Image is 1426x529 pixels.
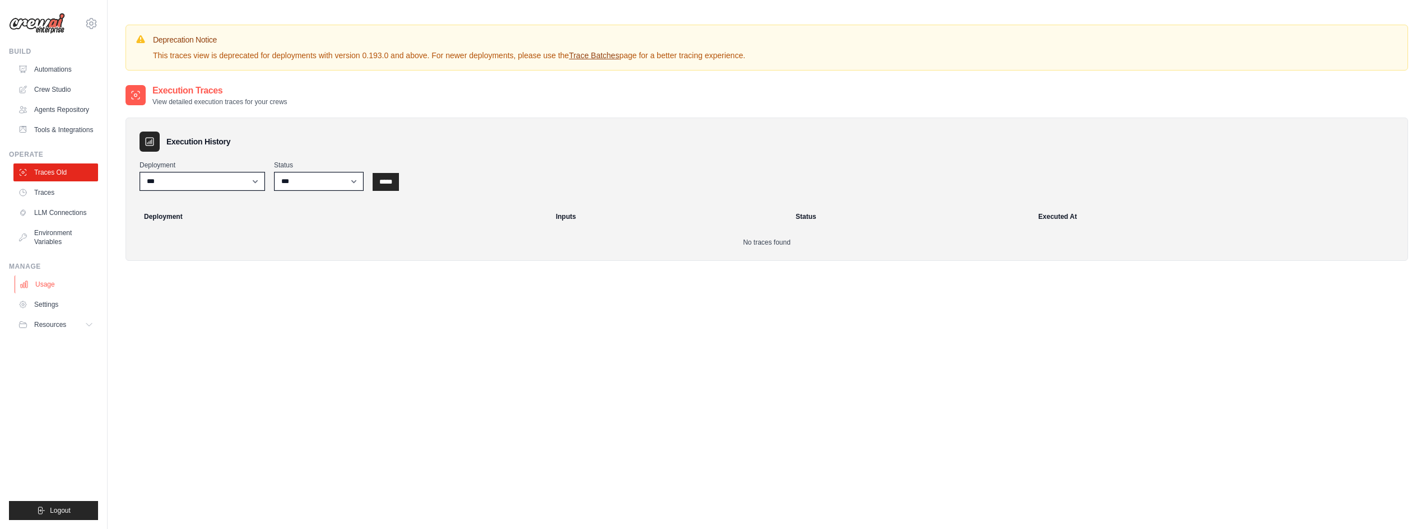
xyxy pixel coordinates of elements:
a: Crew Studio [13,81,98,99]
span: Resources [34,320,66,329]
a: LLM Connections [13,204,98,222]
h2: Execution Traces [152,84,287,97]
div: Operate [9,150,98,159]
button: Resources [13,316,98,334]
a: Tools & Integrations [13,121,98,139]
button: Logout [9,501,98,520]
p: View detailed execution traces for your crews [152,97,287,106]
th: Status [789,204,1032,229]
a: Traces Old [13,163,98,181]
span: Logout [50,506,71,515]
a: Environment Variables [13,224,98,251]
p: No traces found [140,238,1394,247]
p: This traces view is deprecated for deployments with version 0.193.0 and above. For newer deployme... [153,50,745,61]
a: Agents Repository [13,101,98,119]
th: Executed At [1032,204,1403,229]
th: Deployment [131,204,549,229]
label: Deployment [140,161,265,170]
a: Trace Batches [569,51,619,60]
label: Status [274,161,364,170]
div: Build [9,47,98,56]
img: Logo [9,13,65,34]
h3: Deprecation Notice [153,34,745,45]
th: Inputs [549,204,789,229]
a: Settings [13,296,98,313]
a: Usage [15,275,99,293]
a: Traces [13,184,98,202]
h3: Execution History [166,136,230,147]
div: Manage [9,262,98,271]
a: Automations [13,60,98,78]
